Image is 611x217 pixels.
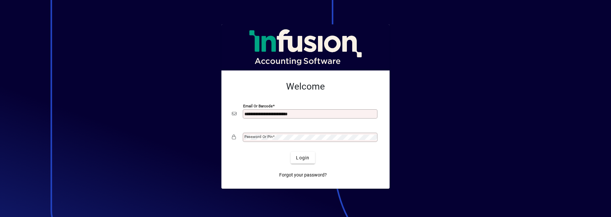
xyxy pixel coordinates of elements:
[243,104,273,108] mat-label: Email or Barcode
[244,134,273,139] mat-label: Password or Pin
[232,81,379,92] h2: Welcome
[291,152,315,164] button: Login
[296,154,309,161] span: Login
[277,169,329,181] a: Forgot your password?
[279,172,327,178] span: Forgot your password?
